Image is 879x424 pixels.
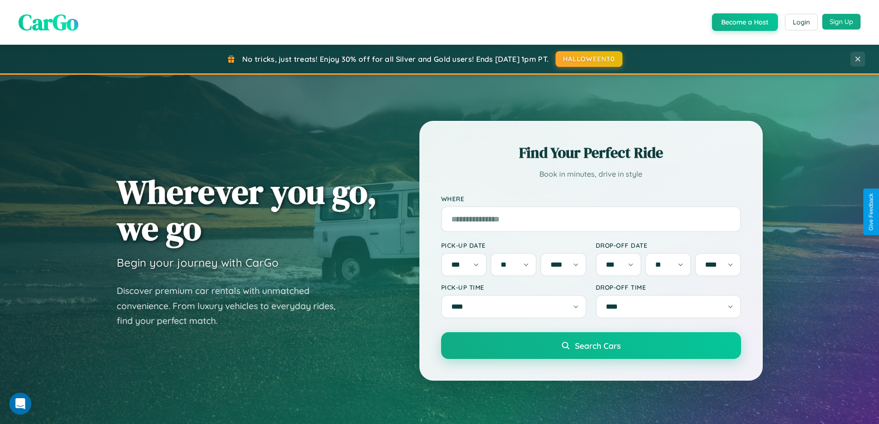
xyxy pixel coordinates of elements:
label: Pick-up Date [441,241,586,249]
label: Drop-off Date [596,241,741,249]
span: Search Cars [575,340,621,351]
button: Sign Up [822,14,861,30]
h2: Find Your Perfect Ride [441,143,741,163]
iframe: Intercom live chat [9,393,31,415]
p: Discover premium car rentals with unmatched convenience. From luxury vehicles to everyday rides, ... [117,283,347,328]
h3: Begin your journey with CarGo [117,256,279,269]
label: Pick-up Time [441,283,586,291]
button: Login [785,14,818,30]
h1: Wherever you go, we go [117,173,377,246]
p: Book in minutes, drive in style [441,167,741,181]
div: Give Feedback [868,193,874,231]
label: Where [441,195,741,203]
button: Search Cars [441,332,741,359]
span: No tricks, just treats! Enjoy 30% off for all Silver and Gold users! Ends [DATE] 1pm PT. [242,54,549,64]
span: CarGo [18,7,78,37]
button: Become a Host [712,13,778,31]
button: HALLOWEEN30 [556,51,622,67]
label: Drop-off Time [596,283,741,291]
